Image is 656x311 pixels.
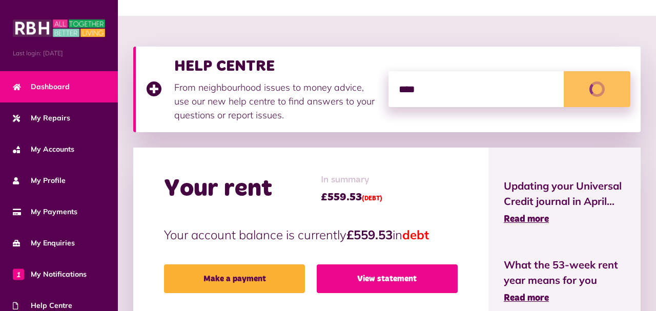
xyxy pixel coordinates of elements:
span: Read more [504,215,549,224]
span: Read more [504,294,549,303]
span: Updating your Universal Credit journal in April... [504,178,625,209]
p: Your account balance is currently in [164,225,458,244]
a: What the 53-week rent year means for you Read more [504,257,625,305]
h2: Your rent [164,174,272,204]
span: Help Centre [13,300,72,311]
h3: HELP CENTRE [174,57,378,75]
span: My Profile [13,175,66,186]
span: £559.53 [321,190,382,205]
span: Dashboard [13,81,70,92]
span: (DEBT) [362,196,382,202]
span: My Repairs [13,113,70,123]
span: Last login: [DATE] [13,49,105,58]
a: Make a payment [164,264,305,293]
a: Updating your Universal Credit journal in April... Read more [504,178,625,226]
span: My Payments [13,206,77,217]
span: My Notifications [13,269,87,280]
img: MyRBH [13,18,105,38]
a: View statement [317,264,458,293]
span: 1 [13,268,24,280]
strong: £559.53 [346,227,393,242]
span: My Enquiries [13,238,75,248]
p: From neighbourhood issues to money advice, use our new help centre to find answers to your questi... [174,80,378,122]
span: My Accounts [13,144,74,155]
span: What the 53-week rent year means for you [504,257,625,288]
span: In summary [321,173,382,187]
span: debt [402,227,429,242]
